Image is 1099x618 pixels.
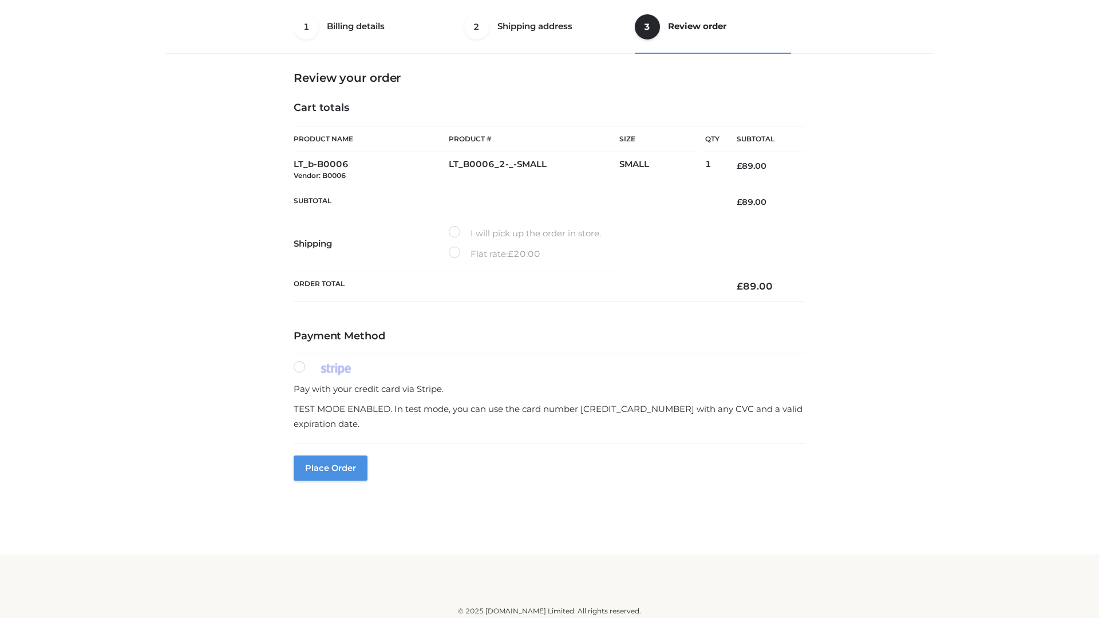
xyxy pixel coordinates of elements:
p: TEST MODE ENABLED. In test mode, you can use the card number [CREDIT_CARD_NUMBER] with any CVC an... [294,402,805,431]
span: £ [737,280,743,292]
label: Flat rate: [449,247,540,262]
bdi: 20.00 [508,248,540,259]
h3: Review your order [294,71,805,85]
td: LT_b-B0006 [294,152,449,188]
button: Place order [294,455,367,481]
th: Order Total [294,271,720,302]
td: LT_B0006_2-_-SMALL [449,152,619,188]
p: Pay with your credit card via Stripe. [294,382,805,397]
th: Subtotal [720,126,805,152]
th: Subtotal [294,188,720,216]
small: Vendor: B0006 [294,171,346,180]
h4: Cart totals [294,102,805,114]
th: Product Name [294,126,449,152]
bdi: 89.00 [737,280,773,292]
td: 1 [705,152,720,188]
th: Size [619,126,699,152]
label: I will pick up the order in store. [449,226,601,241]
td: SMALL [619,152,705,188]
th: Shipping [294,216,449,271]
th: Qty [705,126,720,152]
div: © 2025 [DOMAIN_NAME] Limited. All rights reserved. [170,605,929,617]
bdi: 89.00 [737,197,766,207]
th: Product # [449,126,619,152]
span: £ [737,161,742,171]
span: £ [737,197,742,207]
h4: Payment Method [294,330,805,343]
span: £ [508,248,513,259]
bdi: 89.00 [737,161,766,171]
